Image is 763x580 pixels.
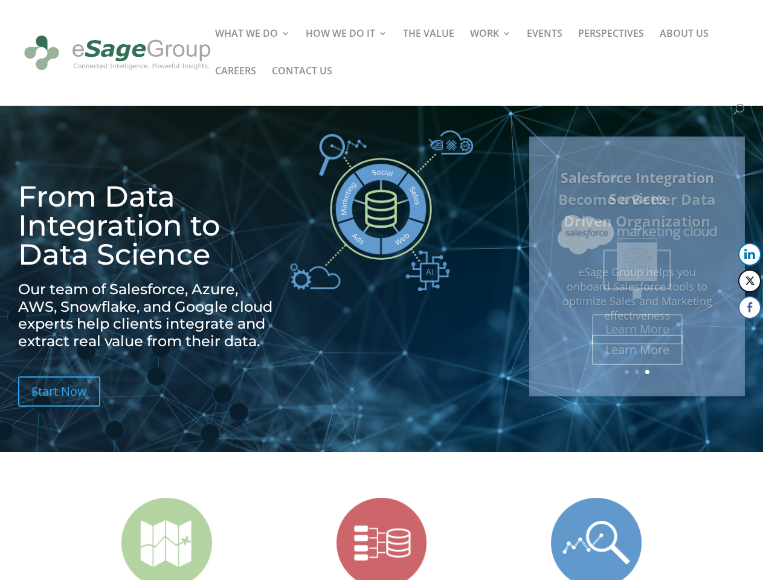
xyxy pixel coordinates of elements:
button: LinkedIn Share [738,243,761,266]
a: 3 [645,370,649,374]
img: eSage Group [21,27,214,80]
a: WORK [470,29,511,66]
a: THE VALUE [403,29,454,66]
h2: Our team of Salesforce, Azure, AWS, Snowflake, and Google cloud experts help clients integrate an... [18,281,277,356]
a: 2 [635,370,639,374]
a: WHAT WE DO [215,29,290,66]
button: Facebook Share [738,296,761,319]
a: CONTACT US [272,66,332,104]
a: EVENTS [527,29,562,66]
a: ABOUT US [660,29,709,66]
h1: From Data Integration to Data Science [18,182,277,275]
a: Salesforce Integration Services [561,168,714,208]
a: Learn More [592,335,683,365]
a: CAREERS [215,66,256,104]
p: eSage Group helps you onboard Salesforce tools to optimize Sales and Marketing effectiveness [558,265,717,323]
a: Start Now [18,376,100,407]
a: 1 [625,370,629,374]
a: PERSPECTIVES [578,29,644,66]
button: Twitter Share [738,269,761,292]
a: HOW WE DO IT [306,29,387,66]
